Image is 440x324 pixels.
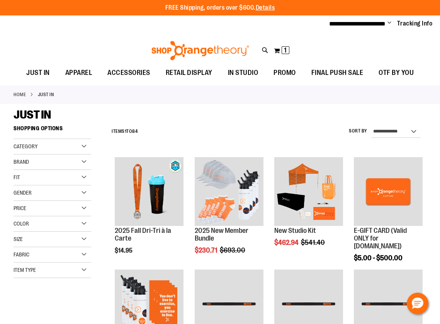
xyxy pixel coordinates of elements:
a: Home [14,91,26,98]
span: $5.00 - $500.00 [354,254,403,262]
span: 1 [284,46,287,54]
p: FREE Shipping, orders over $600. [165,3,275,12]
span: $14.95 [115,247,134,254]
button: Account menu [387,20,391,27]
span: Fabric [14,251,29,258]
span: Fit [14,174,20,180]
span: JUST IN [26,64,50,81]
a: 2025 Fall Dri-Tri à la Carte [115,157,183,227]
a: 2025 Fall Dri-Tri à la Carte [115,227,171,242]
a: PROMO [266,64,304,82]
span: Item Type [14,267,36,273]
span: $462.94 [274,239,300,246]
a: JUST IN [19,64,58,81]
img: New Studio Kit [274,157,343,226]
img: E-GIFT CARD (Valid ONLY for ShopOrangetheory.com) [354,157,423,226]
a: E-GIFT CARD (Valid ONLY for [DOMAIN_NAME]) [354,227,407,250]
div: product [111,153,187,274]
a: FINAL PUSH SALE [304,64,371,82]
a: APPAREL [58,64,100,82]
span: 84 [132,129,138,134]
span: $693.00 [220,246,246,254]
span: Gender [14,190,32,196]
a: New Studio Kit [274,227,316,234]
label: Sort By [349,128,367,134]
img: 2025 New Member Bundle [195,157,263,226]
a: E-GIFT CARD (Valid ONLY for ShopOrangetheory.com) [354,157,423,227]
button: Hello, have a question? Let’s chat. [407,293,428,314]
span: Color [14,221,29,227]
span: Category [14,143,37,149]
span: Price [14,205,26,211]
span: APPAREL [65,64,92,81]
span: OTF BY YOU [379,64,414,81]
strong: JUST IN [38,91,54,98]
span: FINAL PUSH SALE [311,64,364,81]
span: RETAIL DISPLAY [166,64,212,81]
span: PROMO [274,64,296,81]
a: Details [256,4,275,11]
a: 2025 New Member Bundle [195,157,263,227]
span: JUST IN [14,108,51,121]
div: product [270,153,347,266]
img: 2025 Fall Dri-Tri à la Carte [115,157,183,226]
a: Tracking Info [397,19,433,28]
span: $230.71 [195,246,219,254]
span: ACCESSORIES [107,64,150,81]
a: ACCESSORIES [100,64,158,82]
h2: Items to [112,126,138,137]
a: RETAIL DISPLAY [158,64,220,82]
span: 1 [125,129,127,134]
strong: Shopping Options [14,122,91,139]
div: product [191,153,267,274]
a: New Studio Kit [274,157,343,227]
a: OTF BY YOU [371,64,421,82]
span: Size [14,236,23,242]
span: $541.40 [301,239,326,246]
img: Shop Orangetheory [150,41,250,60]
a: 2025 New Member Bundle [195,227,248,242]
span: Brand [14,159,29,165]
a: IN STUDIO [220,64,266,82]
span: IN STUDIO [228,64,258,81]
div: product [350,153,426,281]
